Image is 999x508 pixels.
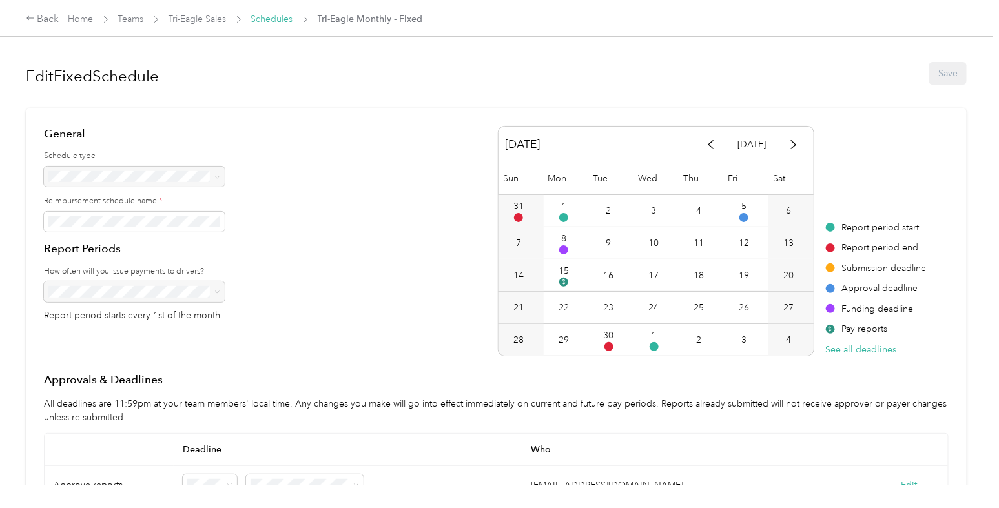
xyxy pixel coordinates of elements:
div: 18 [694,269,704,282]
div: 25 [694,301,704,314]
div: 4 [696,204,701,218]
div: 20 [784,269,794,282]
a: Teams [118,14,144,25]
h4: General [44,126,225,142]
div: 3 [652,204,657,218]
span: Deadline [174,434,522,466]
div: 16 [604,269,614,282]
div: 27 [784,301,794,314]
a: Home [68,14,94,25]
div: 19 [739,269,749,282]
div: 3 [741,333,747,347]
div: Mon [544,163,589,194]
a: Tri-Eagle Sales [169,14,227,25]
span: $ [826,325,835,334]
iframe: Everlance-gr Chat Button Frame [927,436,999,508]
div: 5 [741,199,747,213]
div: Sun [499,163,544,194]
div: 11 [694,236,704,250]
label: How often will you issue payments to drivers? [44,266,225,278]
div: 12 [739,236,749,250]
div: 2 [696,333,701,347]
div: 8 [561,232,566,245]
div: 31 [513,199,524,213]
span: Tri-Eagle Monthly - Fixed [318,12,423,26]
div: 10 [649,236,659,250]
button: See all deadlines [826,343,897,356]
div: 14 [513,269,524,282]
div: 13 [784,236,794,250]
div: Report period start [826,221,927,234]
div: Back [26,12,59,27]
div: 7 [516,236,521,250]
div: Funding deadline [826,302,927,316]
label: Reimbursement schedule name [44,196,225,207]
div: [EMAIL_ADDRESS][DOMAIN_NAME] [531,478,684,492]
div: 21 [513,301,524,314]
div: 24 [649,301,659,314]
div: 23 [604,301,614,314]
p: Report period starts every 1st of the month [44,311,225,320]
div: 22 [559,301,569,314]
div: 17 [649,269,659,282]
h4: Approvals & Deadlines [44,372,949,388]
div: 30 [604,329,614,342]
div: 26 [739,301,749,314]
div: Wed [633,163,679,194]
div: 15 [559,264,569,278]
h1: Edit Fixed Schedule [26,61,159,92]
div: Thu [679,163,724,194]
div: Report period end [826,241,927,254]
div: Submission deadline [826,261,927,275]
div: Approve reports [45,466,174,505]
div: 29 [559,333,569,347]
div: 6 [787,204,792,218]
div: 1 [561,199,566,213]
div: Sat [768,163,814,194]
div: 2 [606,204,612,218]
a: Schedules [251,14,293,25]
span: [DATE] [506,133,541,156]
label: Schedule type [44,150,225,162]
span: Who [522,434,871,466]
h4: Report Periods [44,241,225,257]
div: Approval deadline [826,281,927,295]
span: $ [559,278,568,287]
div: 4 [787,333,792,347]
div: Tue [588,163,633,194]
div: 1 [652,329,657,342]
button: Edit [901,478,918,492]
button: [DATE] [729,133,776,156]
div: Fri [724,163,769,194]
div: 28 [513,333,524,347]
p: All deadlines are 11:59pm at your team members' local time. Any changes you make will go into eff... [44,397,949,424]
div: Pay reports [826,322,927,336]
div: 9 [606,236,612,250]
